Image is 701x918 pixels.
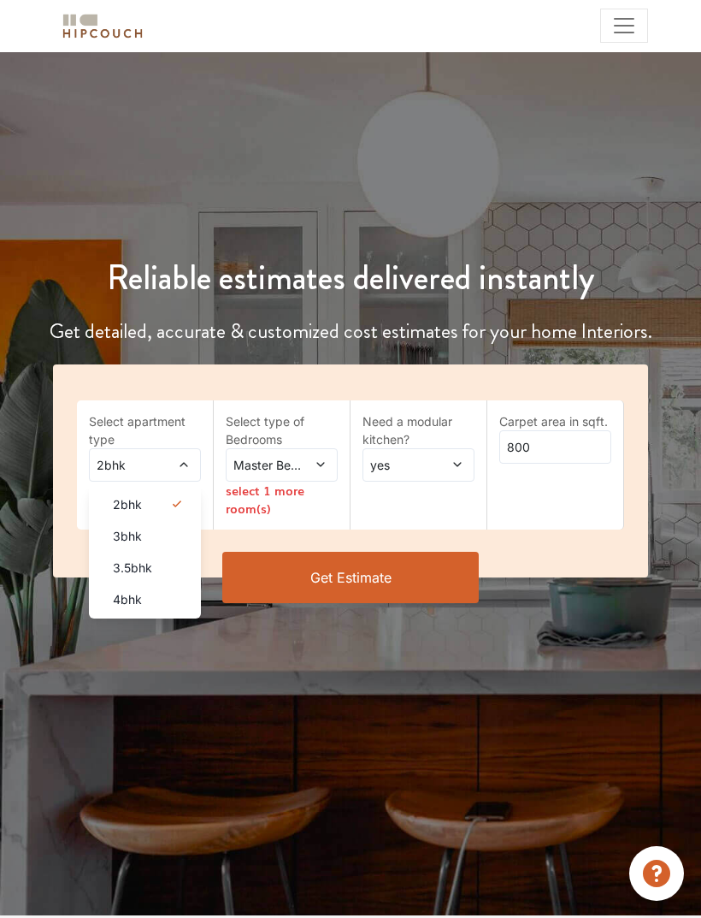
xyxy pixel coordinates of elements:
[222,552,479,603] button: Get Estimate
[10,319,691,344] h4: Get detailed, accurate & customized cost estimates for your home Interiors.
[113,495,142,513] span: 2bhk
[499,412,611,430] label: Carpet area in sqft.
[113,527,142,545] span: 3bhk
[600,9,648,43] button: Toggle navigation
[226,412,338,448] label: Select type of Bedrooms
[113,559,152,577] span: 3.5bhk
[89,412,201,448] label: Select apartment type
[367,456,439,474] span: yes
[499,430,611,464] input: Enter area sqft
[93,456,166,474] span: 2bhk
[113,590,142,608] span: 4bhk
[226,482,338,518] div: select 1 more room(s)
[362,412,474,448] label: Need a modular kitchen?
[10,258,691,299] h1: Reliable estimates delivered instantly
[60,11,145,41] img: logo-horizontal.svg
[230,456,303,474] span: Master Bedroom
[60,7,145,45] span: logo-horizontal.svg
